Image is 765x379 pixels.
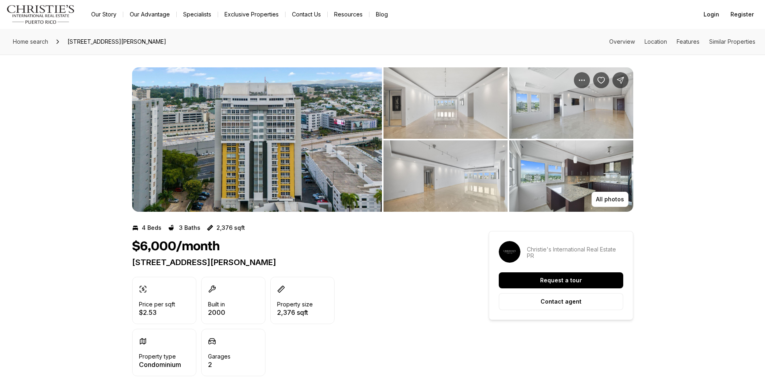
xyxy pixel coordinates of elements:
[139,361,181,368] p: Condominium
[6,5,75,24] img: logo
[139,301,175,308] p: Price per sqft
[132,257,460,267] p: [STREET_ADDRESS][PERSON_NAME]
[139,309,175,316] p: $2.53
[10,35,51,48] a: Home search
[142,225,161,231] p: 4 Beds
[704,11,719,18] span: Login
[64,35,169,48] span: [STREET_ADDRESS][PERSON_NAME]
[132,67,382,212] li: 1 of 6
[592,192,628,207] button: All photos
[677,38,700,45] a: Skip to: Features
[509,140,633,212] button: View image gallery
[384,140,508,212] button: View image gallery
[612,72,628,88] button: Share Property: 101 CALLE ORTEGON #1502
[179,225,200,231] p: 3 Baths
[328,9,369,20] a: Resources
[499,272,623,288] button: Request a tour
[177,9,218,20] a: Specialists
[277,309,313,316] p: 2,376 sqft
[132,67,382,212] button: View image gallery
[699,6,724,22] button: Login
[123,9,176,20] a: Our Advantage
[85,9,123,20] a: Our Story
[730,11,754,18] span: Register
[726,6,759,22] button: Register
[384,67,633,212] li: 2 of 6
[593,72,609,88] button: Save Property: 101 CALLE ORTEGON #1502
[208,309,225,316] p: 2000
[540,277,582,284] p: Request a tour
[709,38,755,45] a: Skip to: Similar Properties
[645,38,667,45] a: Skip to: Location
[208,353,231,360] p: Garages
[384,67,508,139] button: View image gallery
[13,38,48,45] span: Home search
[509,67,633,139] button: View image gallery
[499,293,623,310] button: Contact agent
[574,72,590,88] button: Property options
[596,196,624,203] p: All photos
[218,9,285,20] a: Exclusive Properties
[132,239,220,254] h1: $6,000/month
[527,246,623,259] p: Christie's International Real Estate PR
[216,225,245,231] p: 2,376 sqft
[286,9,327,20] button: Contact Us
[369,9,394,20] a: Blog
[609,39,755,45] nav: Page section menu
[139,353,176,360] p: Property type
[541,298,581,305] p: Contact agent
[208,361,231,368] p: 2
[208,301,225,308] p: Built in
[277,301,313,308] p: Property size
[132,67,633,212] div: Listing Photos
[609,38,635,45] a: Skip to: Overview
